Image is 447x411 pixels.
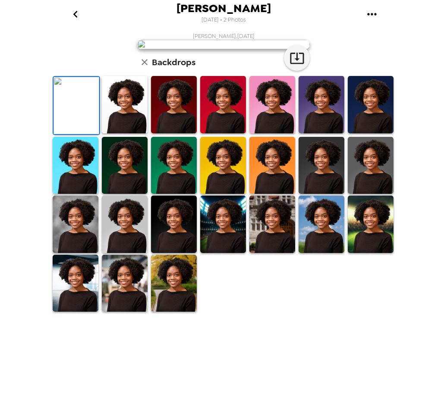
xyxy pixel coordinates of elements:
span: [DATE] • 2 Photos [201,14,246,26]
h6: Backdrops [152,55,195,69]
span: [PERSON_NAME] [176,3,271,14]
img: user [137,40,310,49]
img: Original [54,77,99,134]
span: [PERSON_NAME] , [DATE] [193,32,255,40]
